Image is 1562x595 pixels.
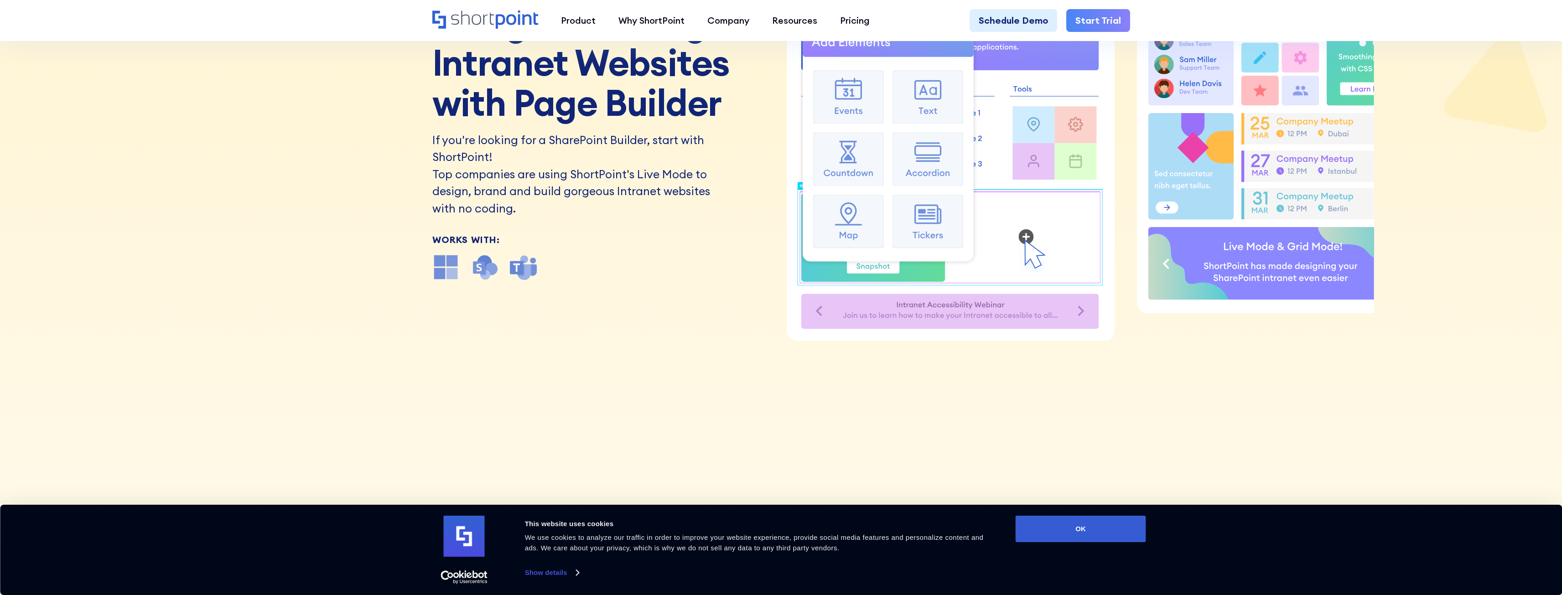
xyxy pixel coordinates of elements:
a: Show details [525,566,579,579]
a: Why ShortPoint [607,9,696,32]
a: Product [550,9,607,32]
div: Why ShortPoint [618,14,685,27]
p: Top companies are using ShortPoint's Live Mode to design, brand and build gorgeous Intranet websi... [432,166,715,217]
h3: The Best SharePoint Builder for Intranet Designers Like You [473,504,1089,564]
div: Resources [772,14,817,27]
span: We use cookies to analyze our traffic in order to improve your website experience, provide social... [525,533,984,552]
img: SharePoint icon [471,254,498,281]
a: Home [432,10,539,30]
a: Usercentrics Cookiebot - opens in a new window [424,570,504,584]
img: logo [444,516,485,557]
img: microsoft office icon [432,254,460,281]
a: Resources [761,9,829,32]
div: This website uses cookies [525,518,995,529]
img: microsoft teams icon [510,254,537,281]
div: Company [707,14,749,27]
h1: Design Stunning Intranet Websites with Page Builder [432,2,774,123]
button: OK [1016,516,1146,542]
a: Start Trial [1066,9,1130,32]
div: Pricing [840,14,870,27]
a: Pricing [829,9,881,32]
a: Schedule Demo [970,9,1057,32]
h2: If you're looking for a SharePoint Builder, start with ShortPoint! [432,132,715,166]
div: Product [561,14,596,27]
a: Company [696,9,761,32]
div: Works With: [432,235,774,244]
